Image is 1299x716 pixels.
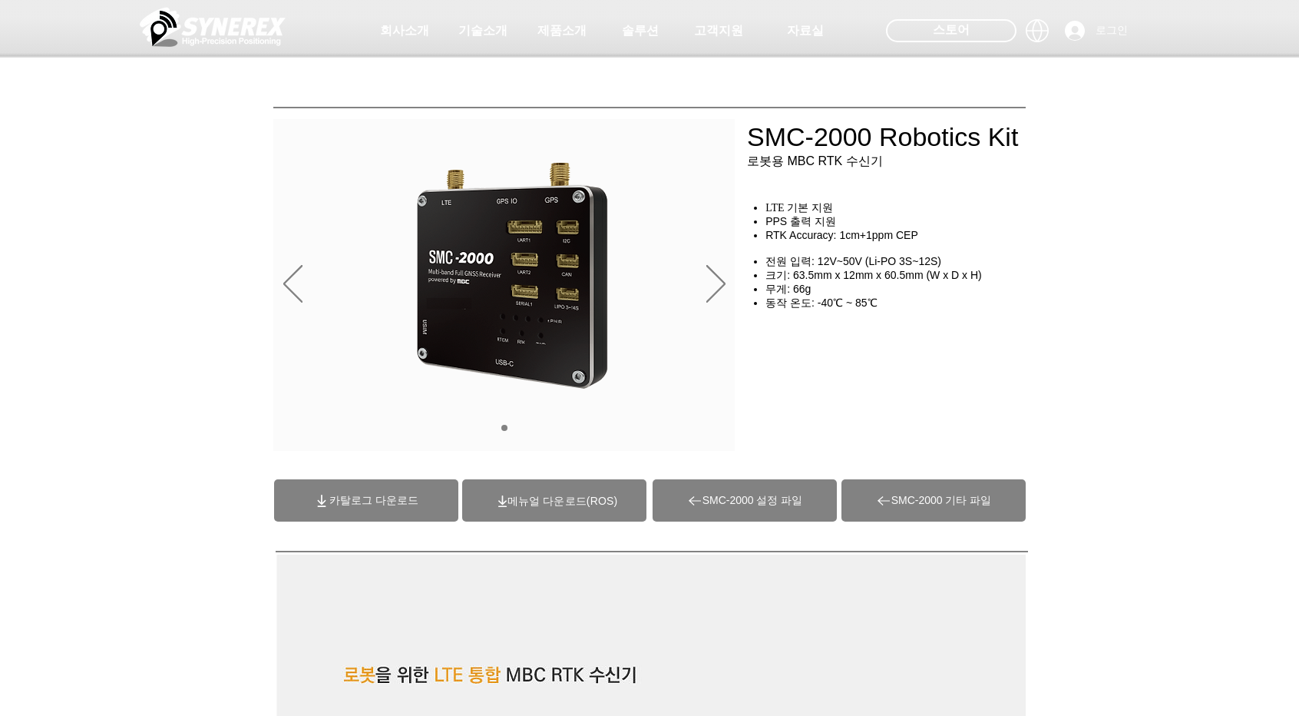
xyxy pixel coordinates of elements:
span: 무게: 66g [765,283,811,295]
a: 고객지원 [680,15,757,46]
img: 씨너렉스_White_simbol_대지 1.png [140,4,286,50]
button: 다음 [706,265,726,305]
a: 솔루션 [602,15,679,46]
img: 대지 2.png [412,161,613,392]
span: 기술소개 [458,23,507,39]
nav: 슬라이드 [495,425,513,431]
span: 회사소개 [380,23,429,39]
button: 이전 [283,265,302,305]
a: 회사소개 [366,15,443,46]
div: 스토어 [886,19,1016,42]
span: 자료실 [787,23,824,39]
span: SMC-2000 기타 파일 [891,494,992,508]
div: 슬라이드쇼 [273,119,735,451]
span: 제품소개 [537,23,587,39]
button: 로그인 [1054,16,1139,45]
a: SMC-2000 설정 파일 [653,479,837,522]
span: SMC-2000 설정 파일 [702,494,803,508]
span: 전원 입력: 12V~50V (Li-PO 3S~12S) [765,255,941,267]
span: 솔루션 [622,23,659,39]
span: 동작 온도: -40℃ ~ 85℃ [765,297,877,309]
a: 01 [501,425,507,431]
a: 자료실 [767,15,844,46]
a: 기술소개 [445,15,521,46]
span: RTK Accuracy: 1cm+1ppm CEP [765,229,918,241]
a: 카탈로그 다운로드 [274,479,458,522]
a: SMC-2000 기타 파일 [841,479,1026,522]
span: 로그인 [1090,23,1133,38]
span: 카탈로그 다운로드 [329,494,418,508]
a: (ROS)메뉴얼 다운로드 [507,495,617,507]
span: 스토어 [933,22,970,38]
a: 제품소개 [524,15,600,46]
span: 크기: 63.5mm x 12mm x 60.5mm (W x D x H) [765,269,982,281]
span: 고객지원 [694,23,743,39]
